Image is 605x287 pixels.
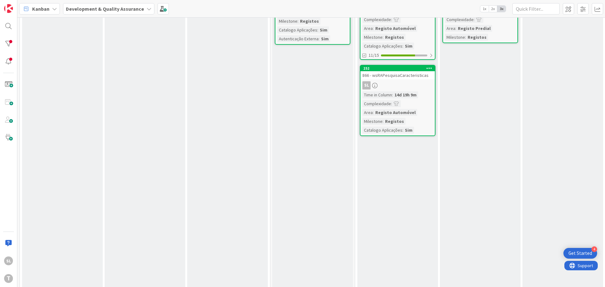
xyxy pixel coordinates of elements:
[277,26,317,33] div: Catalogo Aplicações
[66,6,144,12] b: Development & Quality Assurance
[32,5,49,13] span: Kanban
[393,91,418,98] div: 14d 19h 9m
[320,35,330,42] div: Sim
[568,250,592,256] div: Get Started
[391,100,392,107] span: :
[373,25,374,32] span: :
[369,52,379,59] span: 11/15
[383,118,383,125] span: :
[360,81,435,89] div: SL
[4,4,13,13] img: Visit kanbanzone.com
[402,43,403,49] span: :
[360,71,435,79] div: 866 - wsRAPesquisaCaracteristicas
[383,34,406,41] div: Registos
[362,34,383,41] div: Milestone
[362,118,383,125] div: Milestone
[277,18,297,25] div: Milestone
[402,127,403,134] span: :
[318,26,329,33] div: Sim
[489,6,497,12] span: 2x
[455,25,456,32] span: :
[497,6,506,12] span: 3x
[445,34,465,41] div: Milestone
[362,16,391,23] div: Complexidade
[474,16,475,23] span: :
[512,3,560,14] input: Quick Filter...
[362,109,373,116] div: Area
[362,127,402,134] div: Catalogo Aplicações
[563,248,597,259] div: Open Get Started checklist, remaining modules: 4
[403,127,414,134] div: Sim
[362,25,373,32] div: Area
[374,109,417,116] div: Registo Automóvel
[465,34,466,41] span: :
[373,109,374,116] span: :
[360,66,435,71] div: 252
[360,66,435,79] div: 252866 - wsRAPesquisaCaracteristicas
[403,43,414,49] div: Sim
[277,35,319,42] div: Autenticação Externa
[445,16,474,23] div: Complexidade
[362,81,371,89] div: SL
[383,118,406,125] div: Registos
[13,1,29,9] span: Support
[456,25,492,32] div: Registo Predial
[591,246,597,252] div: 4
[391,16,392,23] span: :
[362,100,391,107] div: Complexidade
[317,26,318,33] span: :
[383,34,383,41] span: :
[298,18,320,25] div: Registos
[363,66,435,71] div: 252
[392,91,393,98] span: :
[4,274,13,283] div: T
[297,18,298,25] span: :
[362,91,392,98] div: Time in Column
[4,256,13,265] div: SL
[445,25,455,32] div: Area
[480,6,489,12] span: 1x
[362,43,402,49] div: Catalogo Aplicações
[374,25,417,32] div: Registo Automóvel
[466,34,488,41] div: Registos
